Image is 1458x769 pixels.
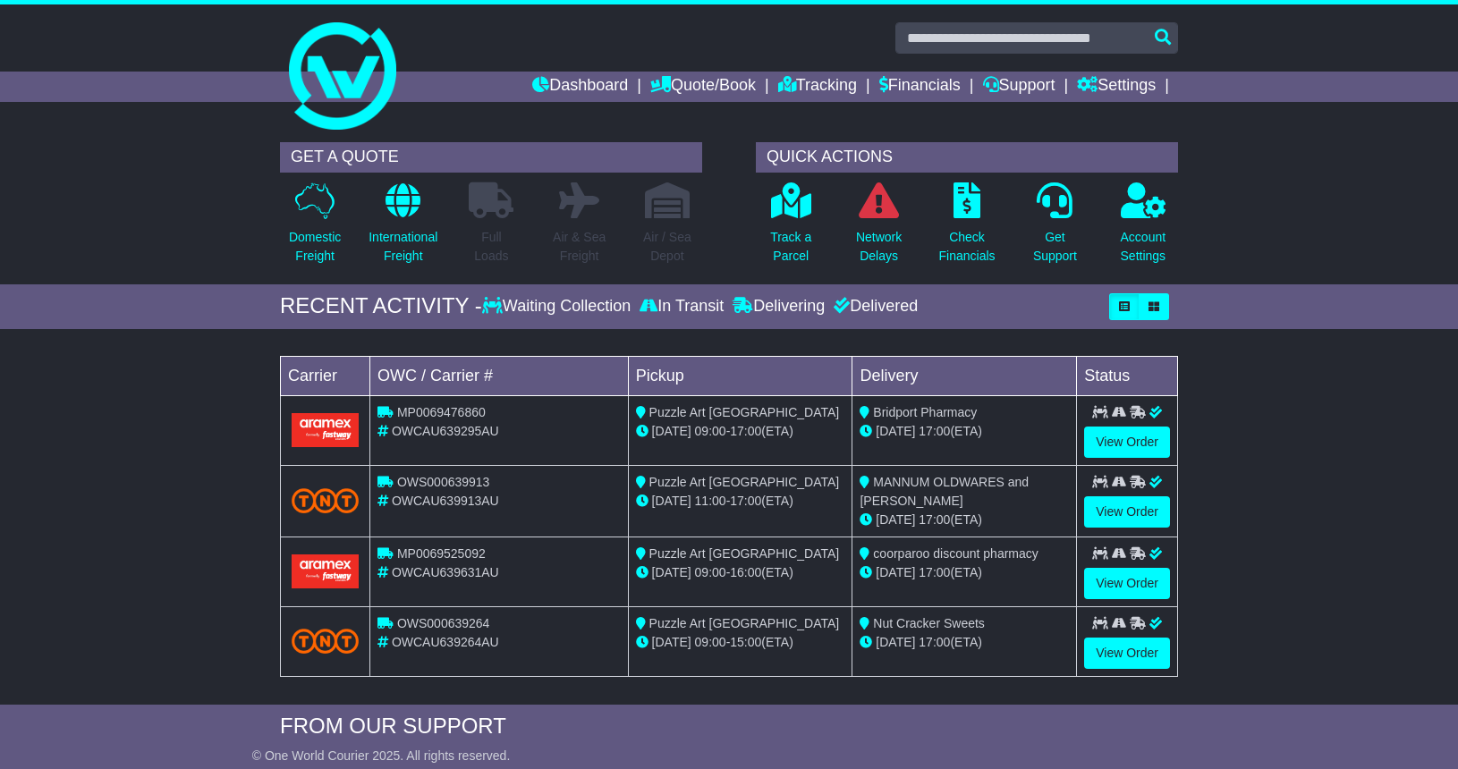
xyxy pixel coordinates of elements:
td: Status [1077,356,1178,395]
span: © One World Courier 2025. All rights reserved. [252,748,511,763]
a: View Order [1084,496,1170,528]
img: TNT_Domestic.png [292,488,359,512]
a: Financials [879,72,961,102]
a: DomesticFreight [288,182,342,275]
span: OWCAU639913AU [392,494,499,508]
span: OWCAU639631AU [392,565,499,579]
span: Nut Cracker Sweets [873,616,984,630]
span: 17:00 [919,424,950,438]
p: Check Financials [939,228,996,266]
a: Tracking [778,72,857,102]
p: Full Loads [469,228,513,266]
p: Network Delays [856,228,902,266]
img: Aramex.png [292,554,359,587]
a: Track aParcel [769,182,812,275]
span: 15:00 [730,635,761,649]
span: 11:00 [695,494,726,508]
span: Puzzle Art [GEOGRAPHIC_DATA] [649,475,840,489]
a: Settings [1077,72,1156,102]
a: Support [983,72,1055,102]
span: [DATE] [652,494,691,508]
p: Air & Sea Freight [553,228,606,266]
span: Puzzle Art [GEOGRAPHIC_DATA] [649,616,840,630]
p: Air / Sea Depot [643,228,691,266]
img: Aramex.png [292,413,359,446]
p: International Freight [369,228,437,266]
div: Delivering [728,297,829,317]
a: View Order [1084,638,1170,669]
div: - (ETA) [636,633,845,652]
span: 17:00 [919,512,950,527]
span: MANNUM OLDWARES and [PERSON_NAME] [860,475,1029,508]
span: OWS000639264 [397,616,490,630]
a: View Order [1084,568,1170,599]
td: Carrier [281,356,370,395]
span: 09:00 [695,635,726,649]
div: Delivered [829,297,918,317]
div: (ETA) [860,422,1069,441]
a: View Order [1084,427,1170,458]
span: [DATE] [876,424,915,438]
span: 09:00 [695,565,726,579]
span: [DATE] [876,635,915,649]
span: [DATE] [652,635,691,649]
p: Get Support [1033,228,1077,266]
span: MP0069476860 [397,405,486,419]
span: Puzzle Art [GEOGRAPHIC_DATA] [649,546,840,561]
a: GetSupport [1032,182,1078,275]
td: Delivery [852,356,1077,395]
span: coorparoo discount pharmacy [873,546,1038,561]
a: Quote/Book [650,72,756,102]
span: MP0069525092 [397,546,486,561]
span: OWS000639913 [397,475,490,489]
a: AccountSettings [1120,182,1167,275]
span: 17:00 [919,565,950,579]
div: Waiting Collection [482,297,635,317]
span: 17:00 [730,424,761,438]
td: OWC / Carrier # [370,356,629,395]
div: - (ETA) [636,492,845,511]
div: In Transit [635,297,728,317]
div: - (ETA) [636,422,845,441]
div: RECENT ACTIVITY - [280,293,482,319]
a: CheckFinancials [938,182,996,275]
a: InternationalFreight [368,182,438,275]
span: 09:00 [695,424,726,438]
span: 17:00 [730,494,761,508]
span: OWCAU639264AU [392,635,499,649]
p: Track a Parcel [770,228,811,266]
td: Pickup [628,356,852,395]
span: [DATE] [876,512,915,527]
img: TNT_Domestic.png [292,629,359,653]
span: 17:00 [919,635,950,649]
span: Bridport Pharmacy [873,405,977,419]
p: Account Settings [1121,228,1166,266]
a: NetworkDelays [855,182,903,275]
div: FROM OUR SUPPORT [280,714,1178,739]
span: OWCAU639295AU [392,424,499,438]
span: Puzzle Art [GEOGRAPHIC_DATA] [649,405,840,419]
div: - (ETA) [636,563,845,582]
span: 16:00 [730,565,761,579]
p: Domestic Freight [289,228,341,266]
div: (ETA) [860,633,1069,652]
span: [DATE] [876,565,915,579]
div: GET A QUOTE [280,142,702,173]
span: [DATE] [652,565,691,579]
div: (ETA) [860,563,1069,582]
div: QUICK ACTIONS [756,142,1178,173]
a: Dashboard [532,72,628,102]
div: (ETA) [860,511,1069,529]
span: [DATE] [652,424,691,438]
